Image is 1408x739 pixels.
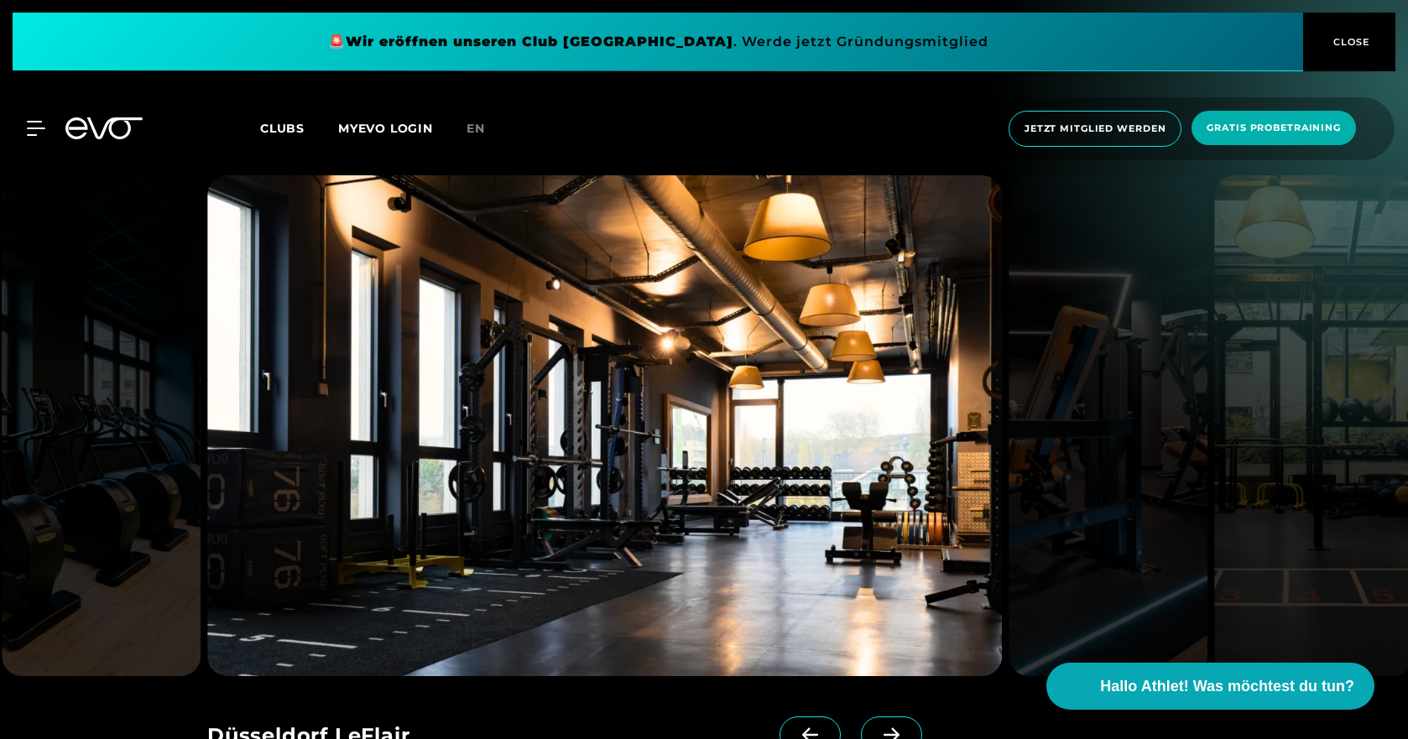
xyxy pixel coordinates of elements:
[1303,13,1395,71] button: CLOSE
[260,121,305,136] span: Clubs
[1329,34,1370,49] span: CLOSE
[2,175,201,676] img: evofitness
[338,121,433,136] a: MYEVO LOGIN
[1025,122,1166,136] span: Jetzt Mitglied werden
[1100,675,1354,698] span: Hallo Athlet! Was möchtest du tun?
[260,120,338,136] a: Clubs
[1009,175,1207,676] img: evofitness
[1046,663,1374,710] button: Hallo Athlet! Was möchtest du tun?
[1207,121,1341,135] span: Gratis Probetraining
[467,121,485,136] span: en
[467,119,505,138] a: en
[207,175,1002,676] img: evofitness
[1186,111,1361,147] a: Gratis Probetraining
[1004,111,1186,147] a: Jetzt Mitglied werden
